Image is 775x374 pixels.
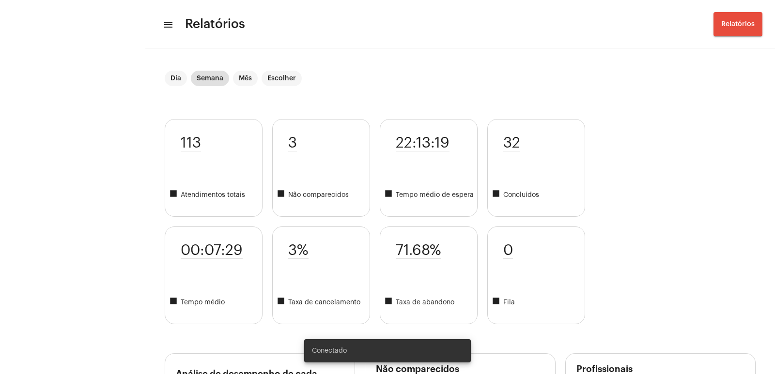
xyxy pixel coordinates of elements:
[169,189,262,201] span: Atendimentos totais
[503,135,520,151] span: 32
[713,12,762,36] button: Relatórios
[233,71,258,86] mat-chip: Mês
[492,189,585,201] span: Concluídos
[396,242,441,259] span: 71.68%
[312,346,347,356] span: Conectado
[503,242,513,259] span: 0
[277,189,288,201] mat-icon: square
[396,135,449,151] span: 22:13:19
[262,71,302,86] mat-chip: Escolher
[721,21,755,28] span: Relatórios
[384,189,477,201] span: Tempo médio de espera
[288,242,309,259] span: 3%
[288,135,297,151] span: 3
[492,297,585,308] span: Fila
[163,19,172,30] mat-icon: sidenav icon
[277,297,288,308] mat-icon: square
[165,71,187,86] mat-chip: Dia
[169,297,262,308] span: Tempo médio
[181,135,201,151] span: 113
[185,16,245,32] span: Relatórios
[277,297,370,308] span: Taxa de cancelamento
[169,297,181,308] mat-icon: square
[277,189,370,201] span: Não comparecidos
[384,189,396,201] mat-icon: square
[384,297,477,308] span: Taxa de abandono
[191,71,229,86] mat-chip: Semana
[181,242,243,259] span: 00:07:29
[169,189,181,201] mat-icon: square
[384,297,396,308] mat-icon: square
[492,297,503,308] mat-icon: square
[492,189,503,201] mat-icon: square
